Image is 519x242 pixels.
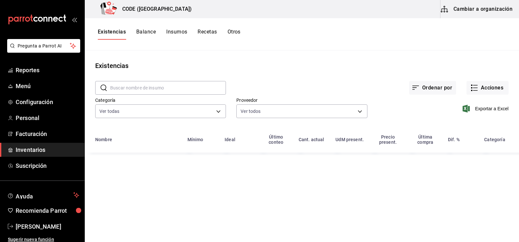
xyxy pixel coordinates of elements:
div: Última compra [410,134,440,145]
div: Mínimo [187,137,203,142]
div: navigation tabs [98,29,241,40]
span: Configuración [16,98,79,106]
button: Recetas [198,29,217,40]
div: Último conteo [261,134,291,145]
h3: CODE ([GEOGRAPHIC_DATA]) [117,5,192,13]
span: Menú [16,82,79,90]
span: [PERSON_NAME] [16,222,79,231]
button: Existencias [98,29,126,40]
button: Acciones [467,81,509,95]
span: Ayuda [16,191,71,199]
span: Facturación [16,129,79,138]
button: Balance [136,29,156,40]
button: Exportar a Excel [464,105,509,113]
div: UdM present. [335,137,364,142]
div: Existencias [95,61,128,71]
div: Nombre [95,137,112,142]
button: Insumos [166,29,187,40]
div: Cant. actual [299,137,324,142]
button: Ordenar por [409,81,456,95]
span: Reportes [16,66,79,74]
span: Ver todos [241,108,260,114]
div: Ideal [225,137,235,142]
button: Pregunta a Parrot AI [7,39,80,53]
div: Categoría [484,137,505,142]
span: Ver todas [99,108,119,114]
button: Otros [228,29,241,40]
span: Inventarios [16,145,79,154]
span: Personal [16,114,79,122]
div: Dif. % [448,137,460,142]
label: Categoría [95,98,226,102]
button: open_drawer_menu [72,17,77,22]
span: Pregunta a Parrot AI [18,43,70,49]
input: Buscar nombre de insumo [110,81,226,94]
span: Suscripción [16,161,79,170]
span: Recomienda Parrot [16,206,79,215]
a: Pregunta a Parrot AI [5,47,80,54]
div: Precio present. [373,134,403,145]
label: Proveedor [236,98,367,102]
